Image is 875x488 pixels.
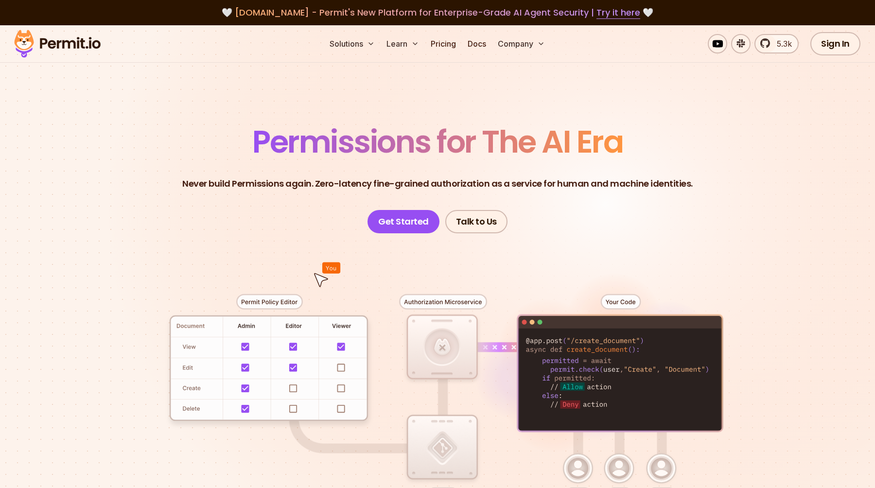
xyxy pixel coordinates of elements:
a: Sign In [810,32,860,55]
a: 5.3k [754,34,799,53]
a: Pricing [427,34,460,53]
button: Solutions [326,34,379,53]
button: Learn [383,34,423,53]
div: 🤍 🤍 [23,6,852,19]
a: Talk to Us [445,210,507,233]
p: Never build Permissions again. Zero-latency fine-grained authorization as a service for human and... [182,177,693,191]
a: Get Started [367,210,439,233]
a: Docs [464,34,490,53]
a: Try it here [596,6,640,19]
span: [DOMAIN_NAME] - Permit's New Platform for Enterprise-Grade AI Agent Security | [235,6,640,18]
span: 5.3k [771,38,792,50]
button: Company [494,34,549,53]
span: Permissions for The AI Era [252,120,623,163]
img: Permit logo [10,27,105,60]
